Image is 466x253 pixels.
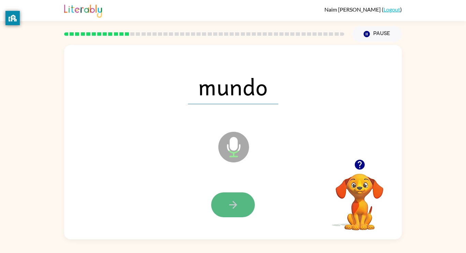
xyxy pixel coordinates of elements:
[383,6,400,13] a: Logout
[5,11,20,25] button: privacy banner
[64,3,102,18] img: Literably
[324,6,382,13] span: Naim [PERSON_NAME]
[325,163,394,231] video: Your browser must support playing .mp4 files to use Literably. Please try using another browser.
[188,69,278,104] span: mundo
[352,26,402,42] button: Pause
[324,6,402,13] div: ( )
